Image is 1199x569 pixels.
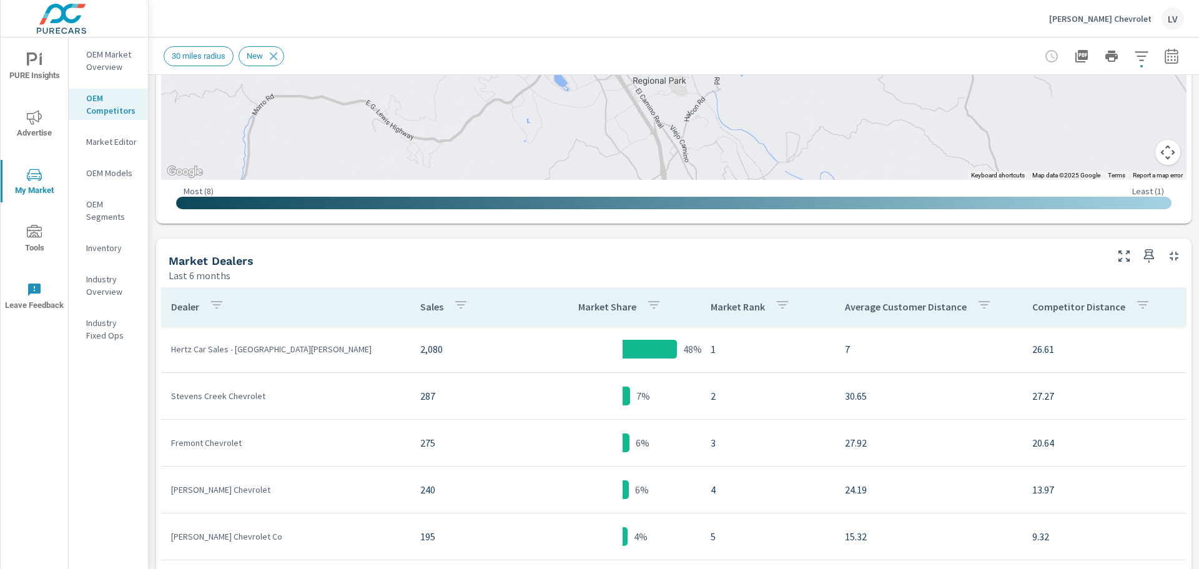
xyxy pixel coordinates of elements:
[1132,186,1164,197] p: Least ( 1 )
[1159,44,1184,69] button: Select Date Range
[86,198,138,223] p: OEM Segments
[635,482,649,497] p: 6%
[636,388,650,403] p: 7%
[86,273,138,298] p: Industry Overview
[845,342,1012,357] p: 7
[86,242,138,254] p: Inventory
[69,89,148,120] div: OEM Competitors
[171,483,400,496] p: [PERSON_NAME] Chevrolet
[711,388,825,403] p: 2
[845,529,1012,544] p: 15.32
[1032,342,1176,357] p: 26.61
[1099,44,1124,69] button: Print Report
[171,343,400,355] p: Hertz Car Sales - [GEOGRAPHIC_DATA][PERSON_NAME]
[164,164,205,180] a: Open this area in Google Maps (opens a new window)
[711,529,825,544] p: 5
[86,317,138,342] p: Industry Fixed Ops
[184,186,214,197] p: Most ( 8 )
[1032,172,1100,179] span: Map data ©2025 Google
[1164,246,1184,266] button: Minimize Widget
[1032,482,1176,497] p: 13.97
[4,167,64,198] span: My Market
[1069,44,1094,69] button: "Export Report to PDF"
[4,282,64,313] span: Leave Feedback
[169,268,230,283] p: Last 6 months
[171,437,400,449] p: Fremont Chevrolet
[171,300,199,313] p: Dealer
[1162,7,1184,30] div: LV
[69,239,148,257] div: Inventory
[171,390,400,402] p: Stevens Creek Chevrolet
[1108,172,1125,179] a: Terms (opens in new tab)
[420,482,535,497] p: 240
[1,37,68,325] div: nav menu
[239,51,270,61] span: New
[4,225,64,255] span: Tools
[69,195,148,226] div: OEM Segments
[1114,246,1134,266] button: Make Fullscreen
[69,270,148,301] div: Industry Overview
[169,254,254,267] h5: Market Dealers
[420,300,443,313] p: Sales
[711,482,825,497] p: 4
[845,482,1012,497] p: 24.19
[164,51,233,61] span: 30 miles radius
[1032,388,1176,403] p: 27.27
[420,529,535,544] p: 195
[69,45,148,76] div: OEM Market Overview
[69,164,148,182] div: OEM Models
[1032,300,1125,313] p: Competitor Distance
[1139,246,1159,266] span: Save this to your personalized report
[845,388,1012,403] p: 30.65
[69,314,148,345] div: Industry Fixed Ops
[4,110,64,141] span: Advertise
[634,529,648,544] p: 4%
[845,300,967,313] p: Average Customer Distance
[171,530,400,543] p: [PERSON_NAME] Chevrolet Co
[971,171,1025,180] button: Keyboard shortcuts
[420,342,535,357] p: 2,080
[1133,172,1183,179] a: Report a map error
[578,300,636,313] p: Market Share
[636,435,649,450] p: 6%
[1032,529,1176,544] p: 9.32
[1129,44,1154,69] button: Apply Filters
[1032,435,1176,450] p: 20.64
[69,132,148,151] div: Market Editor
[420,388,535,403] p: 287
[86,167,138,179] p: OEM Models
[1049,13,1152,24] p: [PERSON_NAME] Chevrolet
[711,300,765,313] p: Market Rank
[86,48,138,73] p: OEM Market Overview
[164,164,205,180] img: Google
[711,342,825,357] p: 1
[86,92,138,117] p: OEM Competitors
[1155,140,1180,165] button: Map camera controls
[683,342,702,357] p: 48%
[239,46,284,66] div: New
[711,435,825,450] p: 3
[845,435,1012,450] p: 27.92
[86,136,138,148] p: Market Editor
[4,52,64,83] span: PURE Insights
[420,435,535,450] p: 275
